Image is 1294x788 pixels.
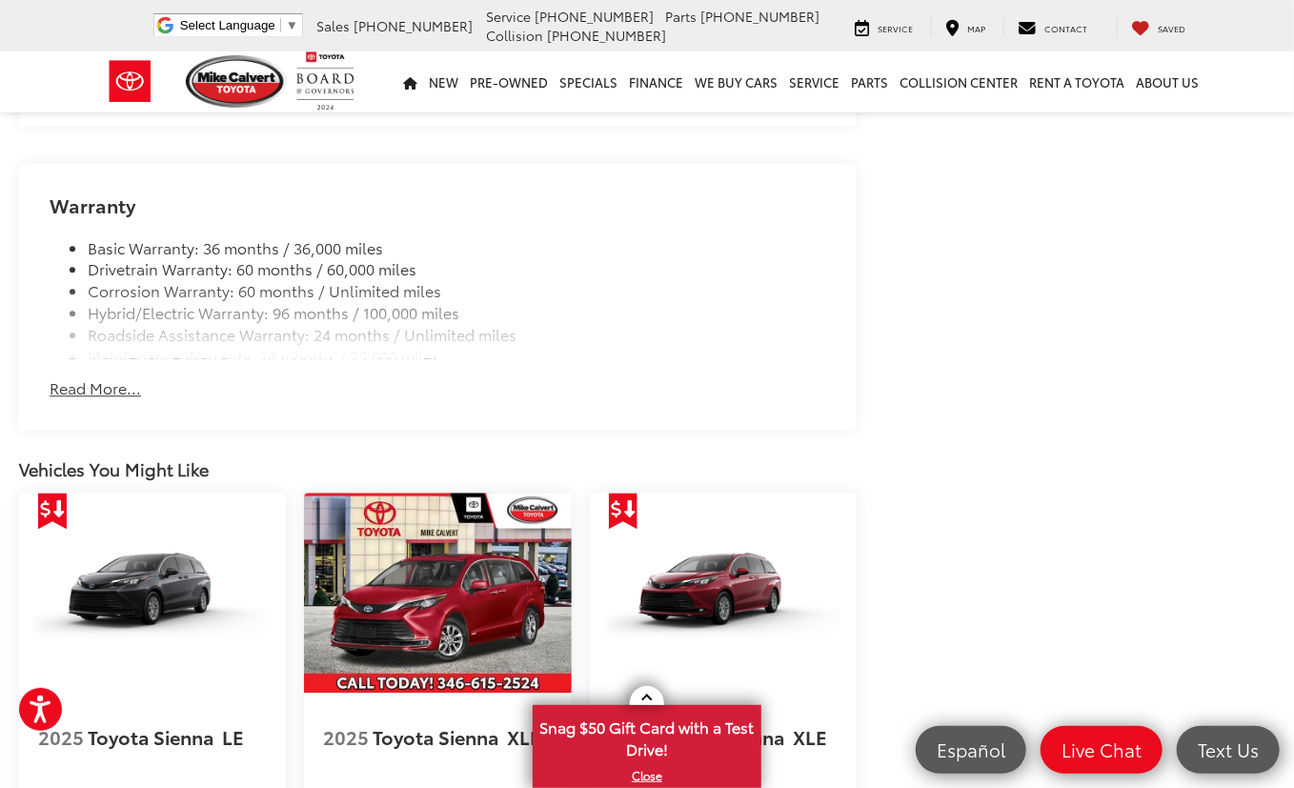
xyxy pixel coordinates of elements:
a: Specials [554,51,623,112]
a: Service [783,51,845,112]
span: [PHONE_NUMBER] [354,16,473,35]
span: Service [878,22,913,34]
a: Live Chat [1041,726,1163,774]
a: Home [397,51,423,112]
span: Snag $50 Gift Card with a Test Drive! [535,707,759,765]
span: XLE [507,723,541,750]
button: Read More... [50,377,141,399]
span: [PHONE_NUMBER] [535,7,654,26]
img: Toyota [94,51,166,112]
li: Basic Warranty: 36 months / 36,000 miles [88,237,826,259]
span: LE [222,723,244,750]
a: Select Language​ [180,18,298,32]
span: Text Us [1188,737,1268,761]
img: 2025 Toyota Sienna XLE [590,493,857,693]
li: Drivetrain Warranty: 60 months / 60,000 miles [88,258,826,280]
span: Select Language [180,18,275,32]
a: WE BUY CARS [689,51,783,112]
a: Finance [623,51,689,112]
span: Collision [486,26,543,45]
a: About Us [1130,51,1204,112]
span: Service [486,7,531,26]
span: ​ [280,18,281,32]
span: Map [967,22,985,34]
span: Get Price Drop Alert [609,493,637,529]
span: Parts [665,7,697,26]
span: XLE [793,723,827,750]
a: 2025 Toyota Sienna XLE 2025 Toyota Sienna XLE [304,493,571,693]
span: Saved [1158,22,1185,34]
span: Toyota Sienna [88,723,218,750]
a: Parts [845,51,894,112]
span: [PHONE_NUMBER] [700,7,819,26]
span: Sales [316,16,350,35]
a: My Saved Vehicles [1117,17,1200,36]
span: [PHONE_NUMBER] [547,26,666,45]
a: Contact [1003,17,1102,36]
img: 2025 Toyota Sienna LE [19,493,286,693]
span: 2025 [323,723,369,750]
a: Service [840,17,927,36]
span: Live Chat [1052,737,1151,761]
h2: Warranty [50,194,826,215]
div: Vehicles You Might Like [19,458,857,480]
span: Español [927,737,1015,761]
a: 2025 Toyota Sienna LE 2025 Toyota Sienna LE [19,493,286,693]
span: 2025 [38,723,84,750]
span: ▼ [286,18,298,32]
a: Collision Center [894,51,1023,112]
a: 2025 Toyota Sienna XLE 2025 Toyota Sienna XLE [590,493,857,693]
img: 2025 Toyota Sienna XLE [304,493,571,693]
a: Map [931,17,1000,36]
a: Rent a Toyota [1023,51,1130,112]
li: Corrosion Warranty: 60 months / Unlimited miles [88,280,826,302]
a: New [423,51,464,112]
a: 2025 Toyota Sienna LE [38,702,267,771]
span: Toyota Sienna [373,723,503,750]
img: Mike Calvert Toyota [186,55,287,108]
a: Pre-Owned [464,51,554,112]
a: 2025 Toyota Sienna XLE [323,702,552,771]
span: Get Price Drop Alert [38,493,67,529]
span: Contact [1044,22,1087,34]
a: Español [916,726,1026,774]
a: Text Us [1177,726,1280,774]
